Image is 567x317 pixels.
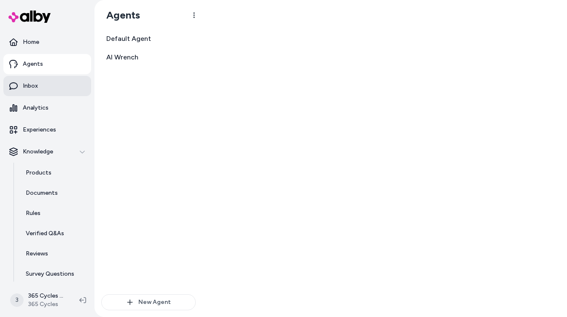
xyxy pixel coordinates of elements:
p: Products [26,169,51,177]
p: Home [23,38,39,46]
button: 3365 Cycles Shopify365 Cycles [5,287,73,314]
p: Experiences [23,126,56,134]
a: Inbox [3,76,91,96]
p: Reviews [26,250,48,258]
span: 365 Cycles [28,300,66,309]
span: Default Agent [106,34,151,44]
p: Documents [26,189,58,197]
a: Documents [17,183,91,203]
a: Products [17,163,91,183]
h1: Agents [100,9,140,21]
p: Analytics [23,104,49,112]
span: 3 [10,293,24,307]
a: Verified Q&As [17,223,91,244]
a: AI Wrench [101,49,196,66]
a: Reviews [17,244,91,264]
a: Rules [17,203,91,223]
p: Survey Questions [26,270,74,278]
img: alby Logo [8,11,51,23]
a: Survey Questions [17,264,91,284]
p: Rules [26,209,40,218]
a: Analytics [3,98,91,118]
button: Knowledge [3,142,91,162]
p: Inbox [23,82,38,90]
p: Knowledge [23,148,53,156]
a: Agents [3,54,91,74]
p: 365 Cycles Shopify [28,292,66,300]
a: Experiences [3,120,91,140]
span: AI Wrench [106,52,138,62]
button: New Agent [101,294,196,310]
p: Agents [23,60,43,68]
a: Home [3,32,91,52]
p: Verified Q&As [26,229,64,238]
a: Default Agent [101,30,196,47]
